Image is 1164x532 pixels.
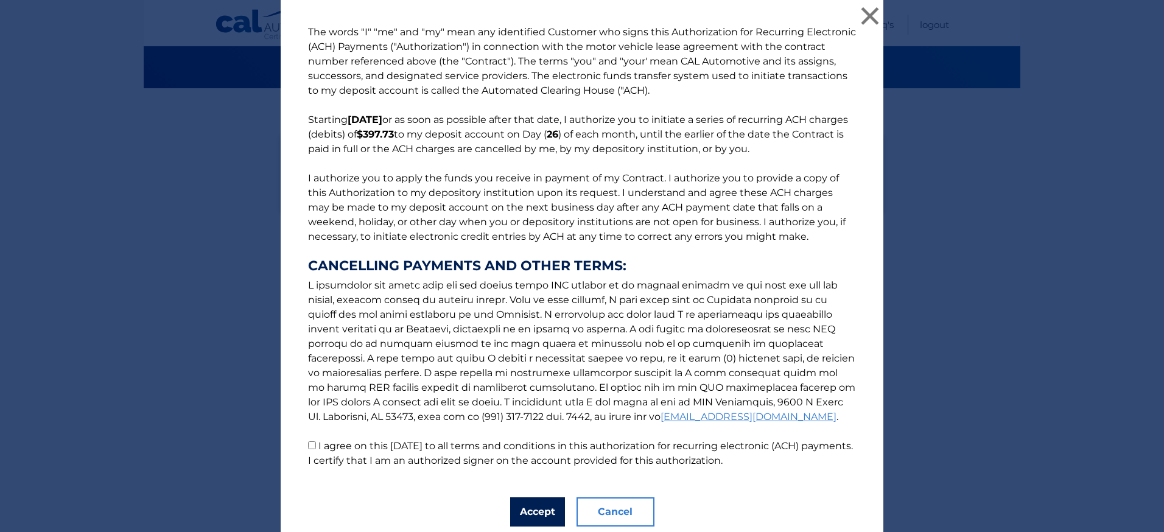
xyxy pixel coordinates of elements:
b: $397.73 [357,128,394,140]
a: [EMAIL_ADDRESS][DOMAIN_NAME] [661,411,836,422]
label: I agree on this [DATE] to all terms and conditions in this authorization for recurring electronic... [308,440,853,466]
p: The words "I" "me" and "my" mean any identified Customer who signs this Authorization for Recurri... [296,25,868,468]
button: Cancel [577,497,654,527]
button: × [858,4,882,28]
button: Accept [510,497,565,527]
strong: CANCELLING PAYMENTS AND OTHER TERMS: [308,259,856,273]
b: 26 [547,128,558,140]
b: [DATE] [348,114,382,125]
